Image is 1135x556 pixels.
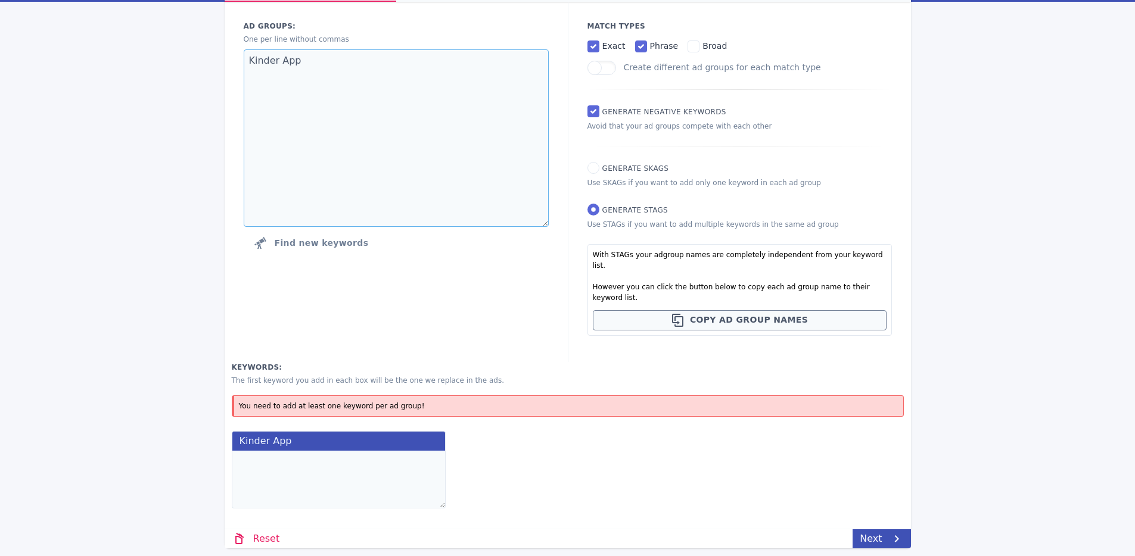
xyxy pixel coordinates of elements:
a: Next [853,529,910,548]
p: You need to add at least one keyword per ad group! [239,401,898,411]
p: Use STAGs if you want to add multiple keywords in the same ad group [587,219,892,230]
span: Generate SKAGs [602,164,669,173]
p: One per line without commas [244,34,549,45]
p: With STAGs your adgroup names are completely independent from your keyword list. [593,249,887,271]
span: Generate STAGs [602,206,668,214]
p: Use SKAGs if you want to add only one keyword in each ad group [587,177,892,188]
p: The first keyword you add in each box will be the one we replace in the ads. [232,375,904,386]
input: Generate SKAGs [587,162,599,174]
button: Copy ad group names [593,310,887,330]
span: phrase [650,41,679,51]
span: broad [702,41,727,51]
button: Click to find new keywords related to those above [244,231,378,255]
input: Generate STAGs [587,204,599,215]
p: However you can click the button below to copy each ad group name to their keyword list. [593,282,887,303]
p: Match Types [587,21,892,32]
input: broad [688,40,699,52]
label: Kinder App [232,431,446,451]
p: Avoid that your ad groups compete with each other [587,121,892,132]
label: Create different ad groups for each match type [624,63,821,72]
label: Ad groups: [244,21,549,32]
input: Generate Negative keywords [587,105,599,117]
span: Generate Negative keywords [602,108,726,116]
input: exact [587,40,599,52]
span: exact [602,41,626,51]
a: Reset [225,529,287,548]
input: phrase [635,40,647,52]
label: Keywords: [232,362,904,373]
